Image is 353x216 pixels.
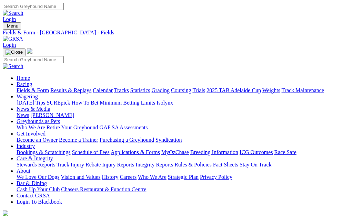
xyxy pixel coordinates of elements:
[17,186,60,192] a: Cash Up Your Club
[57,162,101,168] a: Track Injury Rebate
[206,87,261,93] a: 2025 TAB Adelaide Cup
[7,23,18,29] span: Menu
[100,137,154,143] a: Purchasing a Greyhound
[17,143,35,149] a: Industry
[17,75,30,81] a: Home
[114,87,129,93] a: Tracks
[155,137,182,143] a: Syndication
[135,162,173,168] a: Integrity Reports
[161,149,189,155] a: MyOzChase
[274,149,296,155] a: Race Safe
[17,174,59,180] a: We Love Our Dogs
[6,50,23,55] img: Close
[93,87,113,93] a: Calendar
[3,22,21,30] button: Toggle navigation
[17,81,32,87] a: Racing
[152,87,170,93] a: Grading
[17,112,29,118] a: News
[17,162,350,168] div: Care & Integrity
[27,48,32,54] img: logo-grsa-white.png
[240,162,271,168] a: Stay On Track
[130,87,150,93] a: Statistics
[240,149,273,155] a: ICG Outcomes
[282,87,324,93] a: Track Maintenance
[168,174,199,180] a: Strategic Plan
[17,106,50,112] a: News & Media
[213,162,238,168] a: Fact Sheets
[17,137,350,143] div: Get Involved
[17,149,70,155] a: Bookings & Scratchings
[3,10,23,16] img: Search
[17,137,58,143] a: Become an Owner
[17,100,45,106] a: [DATE] Tips
[3,210,8,216] img: logo-grsa-white.png
[138,174,167,180] a: Who We Are
[47,125,98,130] a: Retire Your Greyhound
[17,193,50,198] a: Contact GRSA
[50,87,91,93] a: Results & Replays
[102,174,118,180] a: History
[3,30,350,36] a: Fields & Form - [GEOGRAPHIC_DATA] - Fields
[72,100,99,106] a: How To Bet
[17,131,46,137] a: Get Involved
[30,112,74,118] a: [PERSON_NAME]
[72,149,109,155] a: Schedule of Fees
[171,87,191,93] a: Coursing
[3,36,23,42] img: GRSA
[47,100,70,106] a: SUREpick
[17,125,350,131] div: Greyhounds as Pets
[61,174,100,180] a: Vision and Values
[17,168,30,174] a: About
[100,100,155,106] a: Minimum Betting Limits
[17,149,350,155] div: Industry
[3,3,64,10] input: Search
[120,174,137,180] a: Careers
[17,100,350,106] div: Wagering
[200,174,232,180] a: Privacy Policy
[61,186,146,192] a: Chasers Restaurant & Function Centre
[17,94,38,99] a: Wagering
[3,63,23,69] img: Search
[3,16,16,22] a: Login
[17,125,45,130] a: Who We Are
[192,87,205,93] a: Trials
[17,199,62,205] a: Login To Blackbook
[17,87,49,93] a: Fields & Form
[3,42,16,48] a: Login
[102,162,134,168] a: Injury Reports
[17,155,53,161] a: Care & Integrity
[111,149,160,155] a: Applications & Forms
[3,56,64,63] input: Search
[262,87,280,93] a: Weights
[174,162,212,168] a: Rules & Policies
[17,186,350,193] div: Bar & Dining
[157,100,173,106] a: Isolynx
[17,180,47,186] a: Bar & Dining
[17,118,60,124] a: Greyhounds as Pets
[190,149,238,155] a: Breeding Information
[100,125,148,130] a: GAP SA Assessments
[17,162,55,168] a: Stewards Reports
[17,112,350,118] div: News & Media
[59,137,98,143] a: Become a Trainer
[17,87,350,94] div: Racing
[3,48,26,56] button: Toggle navigation
[17,174,350,180] div: About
